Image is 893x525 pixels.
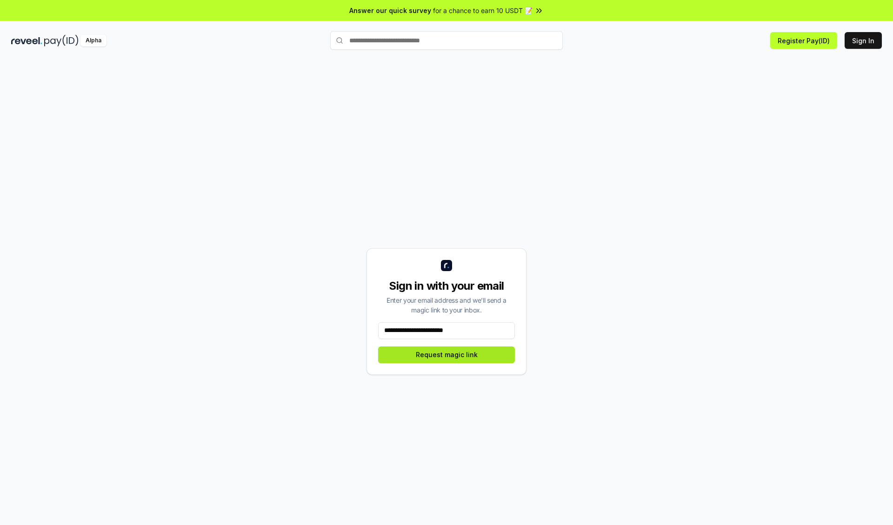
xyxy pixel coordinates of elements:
img: reveel_dark [11,35,42,47]
img: logo_small [441,260,452,271]
div: Sign in with your email [378,279,515,293]
button: Register Pay(ID) [770,32,837,49]
button: Request magic link [378,346,515,363]
span: for a chance to earn 10 USDT 📝 [433,6,533,15]
span: Answer our quick survey [349,6,431,15]
img: pay_id [44,35,79,47]
div: Enter your email address and we’ll send a magic link to your inbox. [378,295,515,315]
button: Sign In [845,32,882,49]
div: Alpha [80,35,107,47]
